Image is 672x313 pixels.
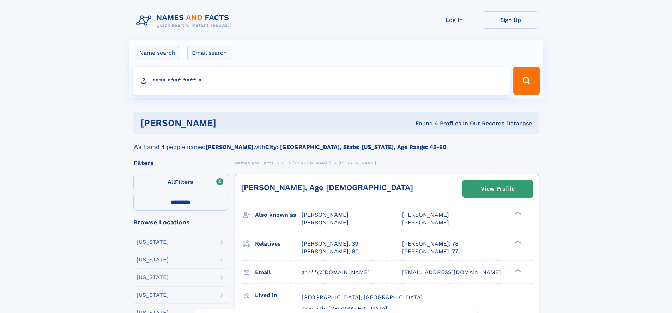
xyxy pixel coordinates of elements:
[302,219,349,226] span: [PERSON_NAME]
[133,160,228,166] div: Filters
[293,161,331,165] span: [PERSON_NAME]
[206,144,253,150] b: [PERSON_NAME]
[402,211,449,218] span: [PERSON_NAME]
[140,119,316,127] h1: [PERSON_NAME]
[302,294,423,301] span: [GEOGRAPHIC_DATA], [GEOGRAPHIC_DATA]
[235,158,274,167] a: Names and Facts
[339,161,376,165] span: [PERSON_NAME]
[402,240,459,248] a: [PERSON_NAME], 78
[265,144,446,150] b: City: [GEOGRAPHIC_DATA], State: [US_STATE], Age Range: 45-60
[402,269,501,276] span: [EMAIL_ADDRESS][DOMAIN_NAME]
[302,240,358,248] a: [PERSON_NAME], 39
[483,11,539,29] a: Sign Up
[133,174,228,191] label: Filters
[302,248,359,255] a: [PERSON_NAME], 60
[463,180,533,197] a: View Profile
[133,134,539,151] div: We found 4 people named with .
[133,219,228,225] div: Browse Locations
[187,46,231,60] label: Email search
[402,219,449,226] span: [PERSON_NAME]
[255,209,302,221] h3: Also known as
[241,183,413,192] a: [PERSON_NAME], Age [DEMOGRAPHIC_DATA]
[135,46,180,60] label: Name search
[302,305,387,312] span: Acworth, [GEOGRAPHIC_DATA]
[137,239,169,245] div: [US_STATE]
[133,67,510,95] input: search input
[281,158,285,167] a: D
[137,257,169,263] div: [US_STATE]
[137,292,169,298] div: [US_STATE]
[513,211,521,216] div: ❯
[133,11,235,30] img: Logo Names and Facts
[316,120,532,127] div: Found 4 Profiles In Our Records Database
[513,268,521,273] div: ❯
[481,181,515,197] div: View Profile
[255,266,302,278] h3: Email
[302,211,349,218] span: [PERSON_NAME]
[255,289,302,301] h3: Lived in
[168,179,175,185] span: All
[513,240,521,244] div: ❯
[402,248,458,255] a: [PERSON_NAME], 77
[137,275,169,280] div: [US_STATE]
[513,67,539,95] button: Search Button
[255,238,302,250] h3: Relatives
[281,161,285,165] span: D
[426,11,483,29] a: Log In
[293,158,331,167] a: [PERSON_NAME]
